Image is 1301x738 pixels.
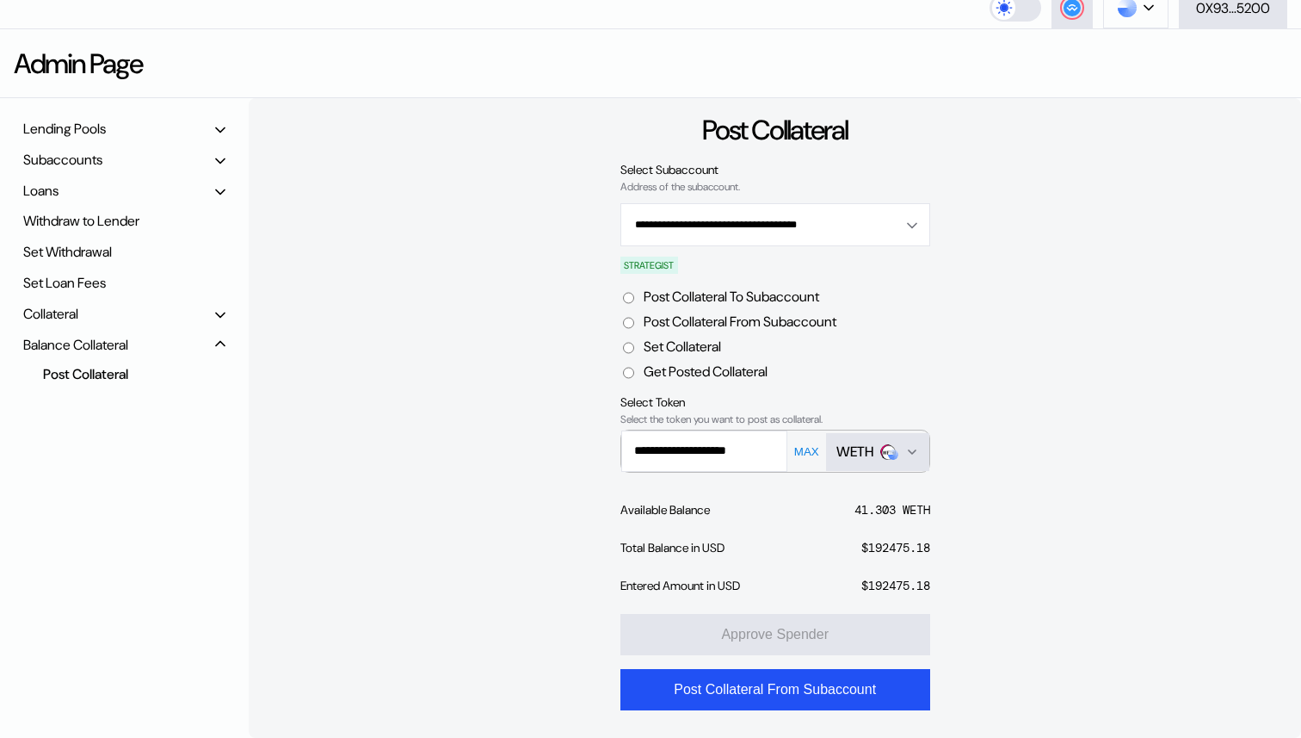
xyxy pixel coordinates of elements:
[23,182,59,200] div: Loans
[644,313,836,331] label: Post Collateral From Subaccount
[620,203,930,246] button: Open menu
[888,450,898,460] img: base-BpWWO12p.svg
[644,288,819,306] label: Post Collateral To Subaccount
[620,181,930,193] div: Address of the subaccount.
[644,338,721,356] label: Set Collateral
[789,444,824,459] button: MAX
[620,413,930,425] div: Select the token you want to post as collateral.
[34,363,202,386] div: Post Collateral
[836,443,873,461] div: WETH
[17,270,231,296] div: Set Loan Fees
[23,120,106,138] div: Lending Pools
[17,239,231,265] div: Set Withdrawal
[14,46,142,82] div: Admin Page
[861,578,930,593] div: $ 192475.18
[880,444,896,460] img: weth.png
[23,305,78,323] div: Collateral
[861,540,930,555] div: $ 192475.18
[23,151,102,169] div: Subaccounts
[644,363,768,381] label: Get Posted Collateral
[620,257,679,274] div: STRATEGIST
[620,502,710,518] div: Available Balance
[702,112,848,148] div: Post Collateral
[17,208,231,234] div: Withdraw to Lender
[620,578,740,593] div: Entered Amount in USD
[23,336,128,354] div: Balance Collateral
[620,162,930,177] div: Select Subaccount
[620,614,930,655] button: Approve Spender
[620,394,930,410] div: Select Token
[620,540,724,555] div: Total Balance in USD
[854,502,930,518] div: 41.303 WETH
[826,433,929,471] button: Open menu for selecting token for payment
[620,669,930,710] button: Post Collateral From Subaccount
